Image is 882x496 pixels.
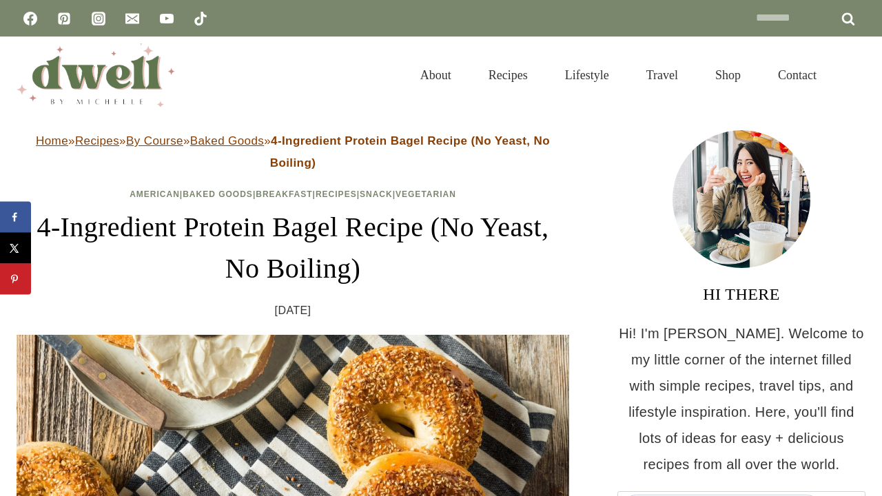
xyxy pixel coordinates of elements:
a: Shop [697,51,759,99]
a: YouTube [153,5,181,32]
a: By Course [126,134,183,147]
a: Travel [628,51,697,99]
a: TikTok [187,5,214,32]
nav: Primary Navigation [402,51,835,99]
a: Lifestyle [546,51,628,99]
time: [DATE] [275,300,311,321]
h1: 4-Ingredient Protein Bagel Recipe (No Yeast, No Boiling) [17,207,569,289]
a: Recipes [316,189,357,199]
p: Hi! I'm [PERSON_NAME]. Welcome to my little corner of the internet filled with simple recipes, tr... [617,320,865,477]
a: American [130,189,180,199]
a: Baked Goods [183,189,253,199]
a: Pinterest [50,5,78,32]
a: Home [36,134,68,147]
a: Instagram [85,5,112,32]
h3: HI THERE [617,282,865,307]
img: DWELL by michelle [17,43,175,107]
a: Vegetarian [396,189,456,199]
a: Baked Goods [190,134,264,147]
span: » » » » [36,134,550,169]
a: Snack [360,189,393,199]
a: Contact [759,51,835,99]
span: | | | | | [130,189,456,199]
a: Recipes [470,51,546,99]
a: Recipes [75,134,119,147]
a: Email [119,5,146,32]
a: Facebook [17,5,44,32]
a: Breakfast [256,189,312,199]
strong: 4-Ingredient Protein Bagel Recipe (No Yeast, No Boiling) [270,134,550,169]
a: About [402,51,470,99]
button: View Search Form [842,63,865,87]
